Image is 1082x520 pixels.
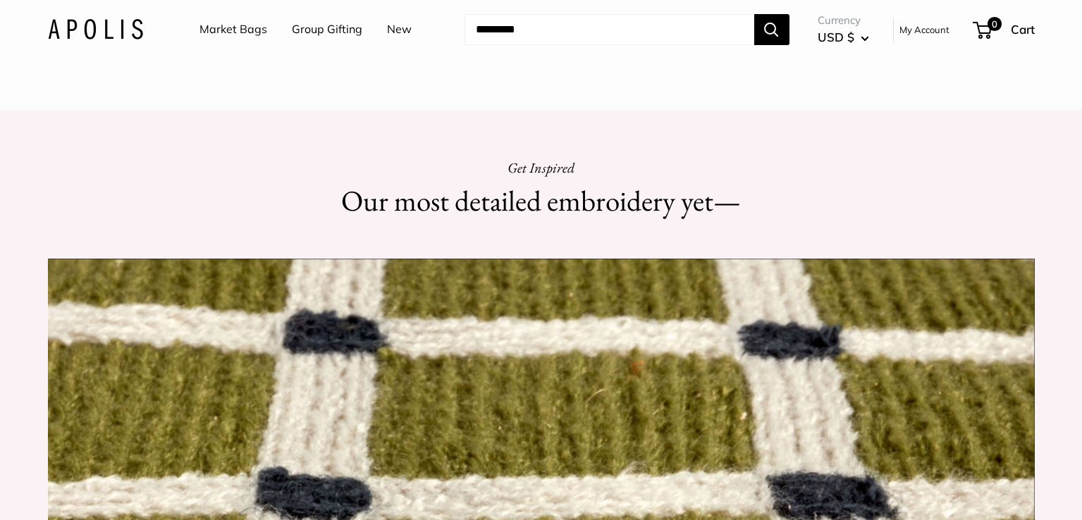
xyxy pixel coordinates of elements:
[199,19,267,40] a: Market Bags
[987,17,1001,31] span: 0
[295,180,788,222] h2: Our most detailed embroidery yet—
[295,155,788,180] p: Get Inspired
[387,19,412,40] a: New
[818,30,854,44] span: USD $
[465,14,754,45] input: Search...
[818,11,869,30] span: Currency
[292,19,362,40] a: Group Gifting
[818,26,869,49] button: USD $
[1011,22,1035,37] span: Cart
[48,19,143,39] img: Apolis
[974,18,1035,41] a: 0 Cart
[899,21,949,38] a: My Account
[754,14,789,45] button: Search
